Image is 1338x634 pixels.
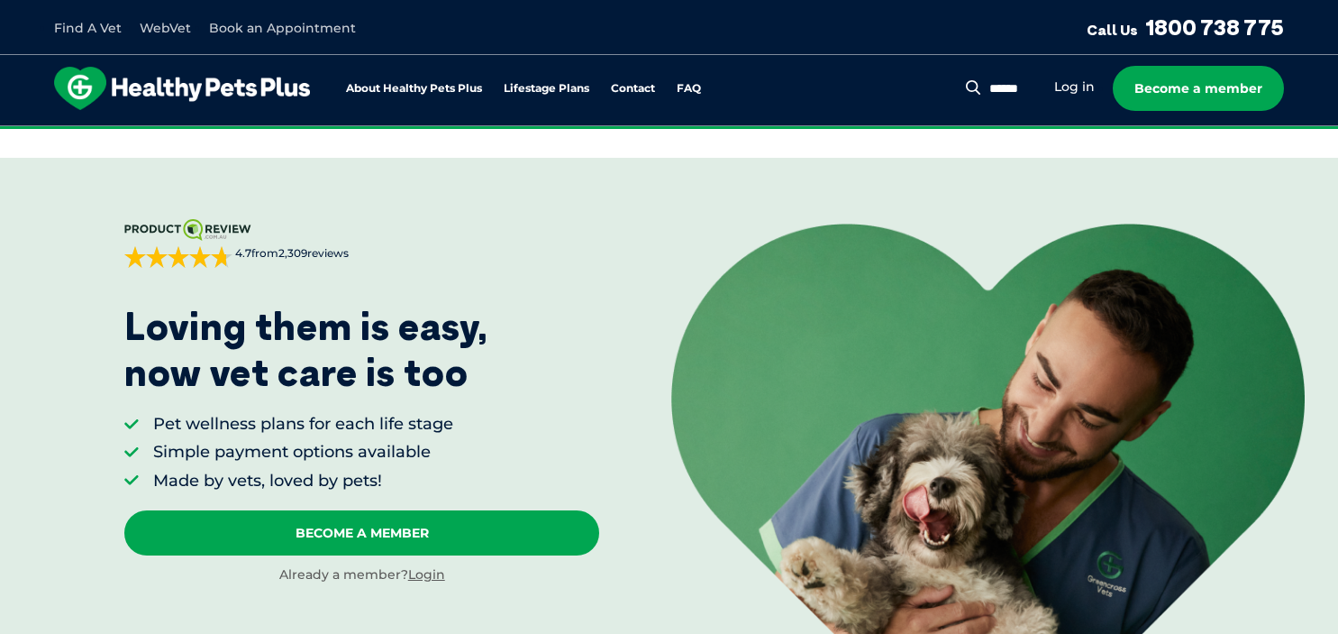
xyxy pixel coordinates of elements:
[153,470,453,492] li: Made by vets, loved by pets!
[232,246,349,262] span: from
[124,510,599,556] a: Become A Member
[124,246,232,268] div: 4.7 out of 5 stars
[278,246,349,260] span: 2,309 reviews
[153,413,453,436] li: Pet wellness plans for each life stage
[408,566,445,583] a: Login
[124,219,599,268] a: 4.7from2,309reviews
[124,566,599,584] div: Already a member?
[153,441,453,464] li: Simple payment options available
[235,246,251,260] strong: 4.7
[124,304,488,395] p: Loving them is easy, now vet care is too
